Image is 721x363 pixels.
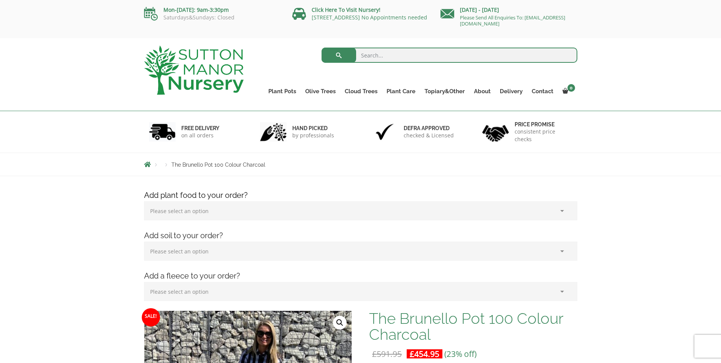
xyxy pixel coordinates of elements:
h6: Price promise [515,121,572,128]
a: Please Send All Enquiries To: [EMAIL_ADDRESS][DOMAIN_NAME] [460,14,565,27]
img: logo [144,46,244,95]
a: Topiary&Other [420,86,469,97]
a: Contact [527,86,558,97]
img: 4.jpg [482,120,509,143]
a: Plant Care [382,86,420,97]
p: on all orders [181,132,219,139]
a: Cloud Trees [340,86,382,97]
a: View full-screen image gallery [333,316,347,330]
h6: Defra approved [404,125,454,132]
a: Delivery [495,86,527,97]
input: Search... [322,48,577,63]
span: 0 [567,84,575,92]
span: £ [410,349,414,359]
p: [DATE] - [DATE] [441,5,577,14]
a: 0 [558,86,577,97]
h6: FREE DELIVERY [181,125,219,132]
img: 1.jpg [149,122,176,142]
h4: Add plant food to your order? [138,189,583,201]
span: (23% off) [444,349,477,359]
span: Sale! [142,308,160,326]
p: consistent price checks [515,128,572,143]
a: Olive Trees [301,86,340,97]
h1: The Brunello Pot 100 Colour Charcoal [369,310,577,342]
p: Mon-[DATE]: 9am-3:30pm [144,5,281,14]
p: by professionals [292,132,334,139]
h4: Add soil to your order? [138,230,583,242]
h4: Add a fleece to your order? [138,270,583,282]
span: The Brunello Pot 100 Colour Charcoal [171,162,265,168]
a: [STREET_ADDRESS] No Appointments needed [312,14,427,21]
span: £ [372,349,377,359]
h6: hand picked [292,125,334,132]
p: Saturdays&Sundays: Closed [144,14,281,21]
img: 2.jpg [260,122,287,142]
p: checked & Licensed [404,132,454,139]
a: Click Here To Visit Nursery! [312,6,380,13]
a: About [469,86,495,97]
bdi: 591.95 [372,349,402,359]
img: 3.jpg [371,122,398,142]
a: Plant Pots [264,86,301,97]
nav: Breadcrumbs [144,161,577,167]
bdi: 454.95 [410,349,439,359]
